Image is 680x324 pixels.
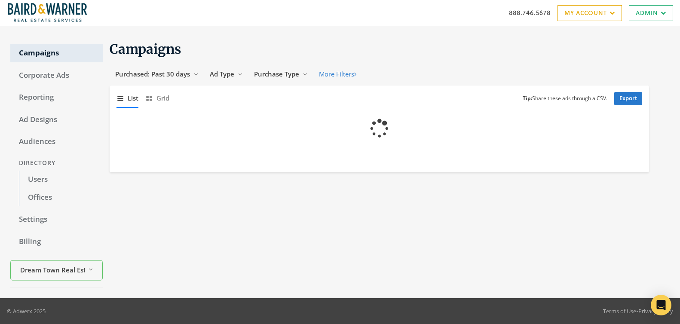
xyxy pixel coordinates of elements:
span: Ad Type [210,70,234,78]
b: Tip: [523,95,532,102]
a: Terms of Use [603,307,636,315]
div: Open Intercom Messenger [651,295,671,315]
a: Privacy Policy [638,307,673,315]
a: Settings [10,211,103,229]
small: Share these ads through a CSV. [523,95,607,103]
a: Audiences [10,133,103,151]
a: Users [19,171,103,189]
button: Purchase Type [248,66,313,82]
a: 888.746.5678 [509,8,551,17]
a: Corporate Ads [10,67,103,85]
span: Purchased: Past 30 days [115,70,190,78]
div: Directory [10,155,103,171]
button: Ad Type [204,66,248,82]
button: Grid [145,89,169,107]
div: • [603,307,673,315]
img: Adwerx [7,2,88,24]
a: My Account [557,5,622,21]
button: List [116,89,138,107]
span: Dream Town Real Estate [20,265,85,275]
a: Export [614,92,642,105]
span: Campaigns [110,41,181,57]
a: Ad Designs [10,111,103,129]
a: Campaigns [10,44,103,62]
button: Purchased: Past 30 days [110,66,204,82]
a: Reporting [10,89,103,107]
span: Grid [156,93,169,103]
p: © Adwerx 2025 [7,307,46,315]
a: Billing [10,233,103,251]
span: Purchase Type [254,70,299,78]
span: List [128,93,138,103]
button: More Filters [313,66,362,82]
a: Offices [19,189,103,207]
a: Admin [629,5,673,21]
button: Dream Town Real Estate [10,260,103,281]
